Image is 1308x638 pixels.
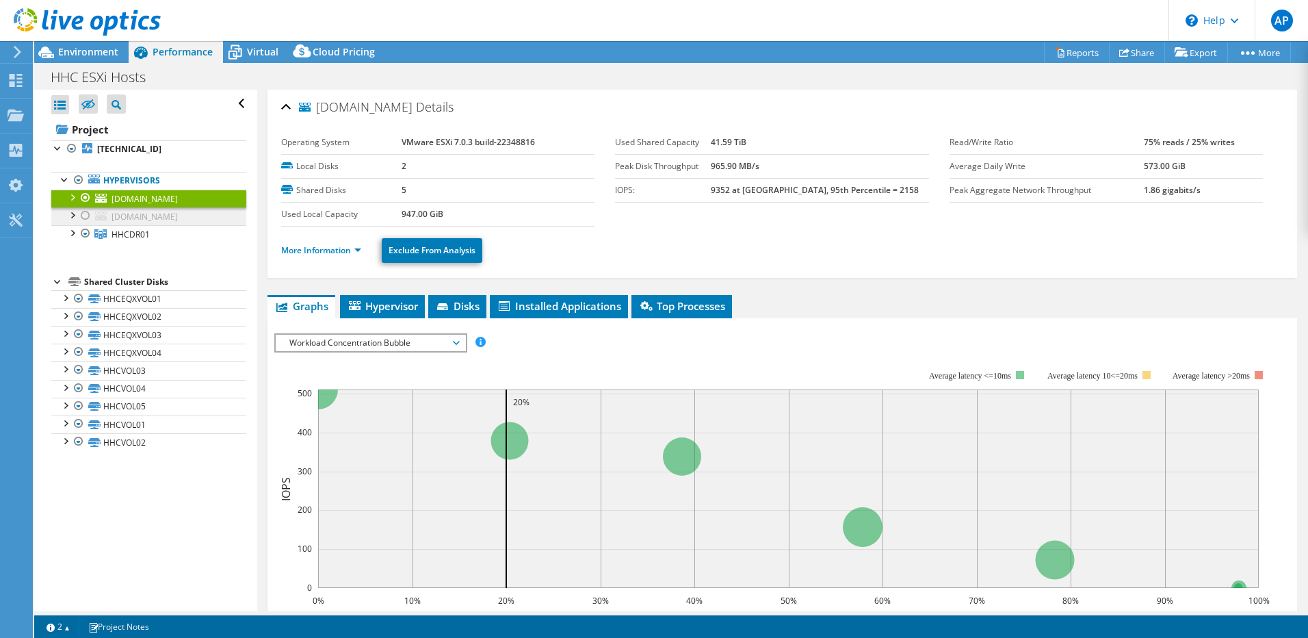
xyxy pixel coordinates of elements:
a: HHCEQXVOL03 [51,326,246,344]
text: 60% [874,595,891,607]
text: 30% [592,595,609,607]
text: 100 [298,543,312,554]
text: Average latency >20ms [1173,371,1250,381]
text: 200 [298,504,312,515]
text: 50% [781,595,797,607]
div: Shared Cluster Disks [84,274,246,290]
a: Exclude From Analysis [382,238,482,263]
span: [DOMAIN_NAME] [299,101,413,114]
a: HHCVOL05 [51,398,246,416]
a: More Information [281,244,361,256]
text: IOPS [278,476,293,500]
a: Hypervisors [51,172,246,190]
text: 500 [298,387,312,399]
span: Disks [435,299,480,313]
a: [TECHNICAL_ID] [51,140,246,158]
a: Export [1164,42,1228,63]
span: Performance [153,45,213,58]
a: 2 [37,618,79,635]
b: 5 [402,184,406,196]
text: 300 [298,465,312,477]
text: 20% [498,595,514,607]
span: Graphs [274,299,328,313]
b: 1.86 gigabits/s [1144,184,1201,196]
a: HHCEQXVOL02 [51,308,246,326]
label: Operating System [281,136,402,149]
label: Read/Write Ratio [950,136,1144,149]
text: 40% [686,595,703,607]
text: 10% [404,595,421,607]
b: 947.00 GiB [402,208,443,220]
span: HHCDR01 [112,229,150,240]
label: IOPS: [615,183,710,197]
text: 0 [307,582,312,594]
a: HHCVOL03 [51,361,246,379]
b: 9352 at [GEOGRAPHIC_DATA], 95th Percentile = 2158 [711,184,919,196]
b: 965.90 MB/s [711,160,759,172]
label: Average Daily Write [950,159,1144,173]
span: [DOMAIN_NAME] [112,193,178,205]
b: [TECHNICAL_ID] [97,143,161,155]
a: Reports [1044,42,1110,63]
span: AP [1271,10,1293,31]
a: Share [1109,42,1165,63]
span: Installed Applications [497,299,621,313]
b: 2 [402,160,406,172]
a: HHCVOL02 [51,433,246,451]
text: 400 [298,426,312,438]
span: Hypervisor [347,299,418,313]
a: [DOMAIN_NAME] [51,207,246,225]
span: Environment [58,45,118,58]
span: Cloud Pricing [313,45,375,58]
b: 41.59 TiB [711,136,746,148]
text: 20% [513,396,529,408]
text: 70% [969,595,985,607]
span: [DOMAIN_NAME] [112,211,178,222]
b: 573.00 GiB [1144,160,1186,172]
a: HHCVOL01 [51,416,246,433]
tspan: Average latency 10<=20ms [1047,371,1138,381]
h1: HHC ESXi Hosts [44,70,167,85]
a: More [1227,42,1291,63]
a: HHCVOL04 [51,380,246,398]
text: 90% [1157,595,1173,607]
label: Used Shared Capacity [615,136,710,149]
svg: \n [1186,14,1198,27]
label: Used Local Capacity [281,207,402,221]
span: Top Processes [638,299,725,313]
a: HHCDR01 [51,225,246,243]
a: Project Notes [79,618,159,635]
label: Peak Aggregate Network Throughput [950,183,1144,197]
label: Peak Disk Throughput [615,159,710,173]
a: [DOMAIN_NAME] [51,190,246,207]
a: Project [51,118,246,140]
span: Workload Concentration Bubble [283,335,458,351]
text: 80% [1062,595,1079,607]
b: 75% reads / 25% writes [1144,136,1235,148]
text: 100% [1248,595,1269,607]
label: Local Disks [281,159,402,173]
label: Shared Disks [281,183,402,197]
tspan: Average latency <=10ms [929,371,1011,381]
a: HHCEQXVOL01 [51,290,246,308]
text: Capacity [766,611,811,626]
text: 0% [312,595,324,607]
a: HHCEQXVOL04 [51,344,246,361]
span: Details [416,99,454,115]
b: VMware ESXi 7.0.3 build-22348816 [402,136,535,148]
span: Virtual [247,45,278,58]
